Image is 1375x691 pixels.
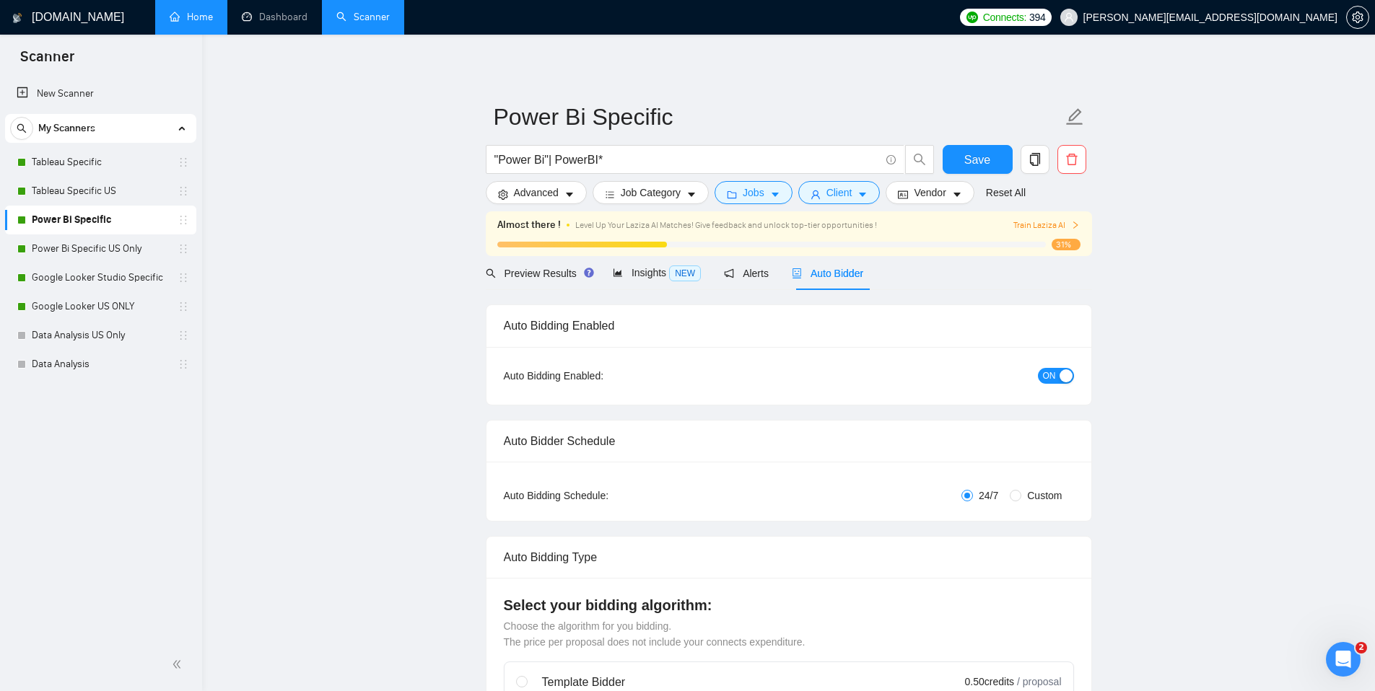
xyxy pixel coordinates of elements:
[9,46,86,76] span: Scanner
[1071,221,1080,229] span: right
[564,189,575,200] span: caret-down
[1065,107,1084,126] span: edit
[886,181,974,204] button: idcardVendorcaret-down
[172,657,186,672] span: double-left
[486,181,587,204] button: settingAdvancedcaret-down
[497,217,561,233] span: Almost there !
[886,155,896,164] span: info-circle
[1029,9,1045,25] span: 394
[1017,674,1061,689] span: / proposal
[826,185,852,201] span: Client
[32,148,169,177] a: Tableau Specific
[582,266,595,279] div: Tooltip anchor
[857,189,868,200] span: caret-down
[1021,145,1049,174] button: copy
[1064,12,1074,22] span: user
[178,214,189,226] span: holder
[715,181,793,204] button: folderJobscaret-down
[38,114,95,143] span: My Scanners
[724,268,769,279] span: Alerts
[792,268,802,278] span: robot
[494,151,880,169] input: Search Freelance Jobs...
[811,189,821,200] span: user
[178,272,189,283] span: holder
[504,620,806,648] span: Choose the algorithm for you bidding. The price per proposal does not include your connects expen...
[1021,153,1049,166] span: copy
[966,12,978,23] img: upwork-logo.png
[1021,488,1068,503] span: Custom
[575,220,877,230] span: Level Up Your Laziza AI Matches! Give feedback and unlock top-tier opportunities !
[1043,368,1056,384] span: ON
[32,292,169,321] a: Google Looker US ONLY
[1356,642,1367,653] span: 2
[1057,145,1086,174] button: delete
[17,79,185,108] a: New Scanner
[504,368,694,384] div: Auto Bidding Enabled:
[770,189,780,200] span: caret-down
[5,114,196,379] li: My Scanners
[178,157,189,168] span: holder
[1013,219,1080,232] button: Train Laziza AI
[621,185,681,201] span: Job Category
[983,9,1026,25] span: Connects:
[743,185,764,201] span: Jobs
[504,421,1074,462] div: Auto Bidder Schedule
[1058,153,1086,166] span: delete
[1052,239,1081,250] span: 31%
[965,674,1014,690] span: 0.50 credits
[32,350,169,379] a: Data Analysis
[170,11,213,23] a: homeHome
[178,301,189,312] span: holder
[686,189,697,200] span: caret-down
[10,117,33,140] button: search
[32,206,169,234] a: Power Bi Specific
[986,185,1026,201] a: Reset All
[669,265,701,281] span: NEW
[486,268,496,278] span: search
[11,123,32,133] span: search
[1346,12,1369,23] a: setting
[605,189,615,200] span: bars
[504,488,694,503] div: Auto Bidding Schedule:
[905,145,934,174] button: search
[336,11,390,23] a: searchScanner
[486,268,590,279] span: Preview Results
[798,181,881,204] button: userClientcaret-down
[178,243,189,255] span: holder
[952,189,962,200] span: caret-down
[494,99,1062,135] input: Scanner name...
[964,151,990,169] span: Save
[178,330,189,341] span: holder
[504,537,1074,578] div: Auto Bidding Type
[498,189,508,200] span: setting
[32,263,169,292] a: Google Looker Studio Specific
[504,305,1074,346] div: Auto Bidding Enabled
[1347,12,1369,23] span: setting
[178,185,189,197] span: holder
[906,153,933,166] span: search
[727,189,737,200] span: folder
[1326,642,1361,677] iframe: Intercom live chat
[12,6,22,30] img: logo
[914,185,946,201] span: Vendor
[1346,6,1369,29] button: setting
[943,145,1013,174] button: Save
[593,181,709,204] button: barsJob Categorycaret-down
[613,268,623,278] span: area-chart
[973,488,1004,503] span: 24/7
[724,268,734,278] span: notification
[32,321,169,350] a: Data Analysis US Only
[32,234,169,263] a: Power Bi Specific US Only
[242,11,307,23] a: dashboardDashboard
[613,267,701,278] span: Insights
[514,185,559,201] span: Advanced
[898,189,908,200] span: idcard
[792,268,863,279] span: Auto Bidder
[542,674,877,691] div: Template Bidder
[32,177,169,206] a: Tableau Specific US
[504,595,1074,615] h4: Select your bidding algorithm:
[5,79,196,108] li: New Scanner
[178,358,189,370] span: holder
